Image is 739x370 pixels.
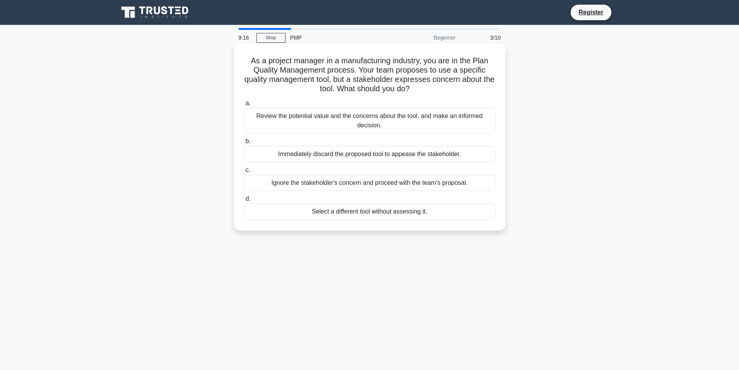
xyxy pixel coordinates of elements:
[244,146,495,162] div: Immediately discard the proposed tool to appease the stakeholder.
[234,30,256,45] div: 9:16
[246,195,251,202] span: d.
[244,203,495,220] div: Select a different tool without assessing it.
[244,175,495,191] div: Ignore the stakeholder's concern and proceed with the team's proposal.
[256,33,286,43] a: Stop
[246,100,251,106] span: a.
[460,30,505,45] div: 3/10
[243,56,496,94] h5: As a project manager in a manufacturing industry, you are in the Plan Quality Management process....
[246,167,250,173] span: c.
[244,108,495,134] div: Review the potential value and the concerns about the tool, and make an informed decision.
[246,138,251,144] span: b.
[392,30,460,45] div: Beginner
[574,7,608,17] a: Register
[286,30,392,45] div: PMP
